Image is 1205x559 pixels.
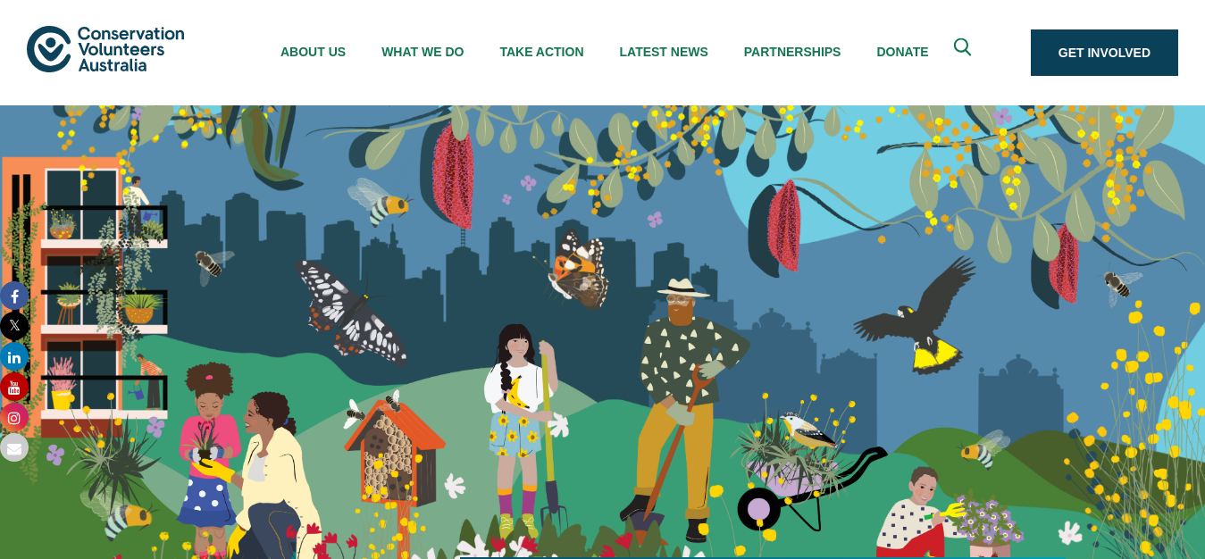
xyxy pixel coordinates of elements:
[953,38,975,68] span: Expand search box
[381,45,464,59] span: What We Do
[280,45,346,59] span: About Us
[943,31,986,74] button: Expand search box Close search box
[1031,29,1178,76] a: Get Involved
[27,26,184,71] img: logo.svg
[499,45,583,59] span: Take Action
[744,45,841,59] span: Partnerships
[876,45,928,59] span: Donate
[620,45,708,59] span: Latest News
